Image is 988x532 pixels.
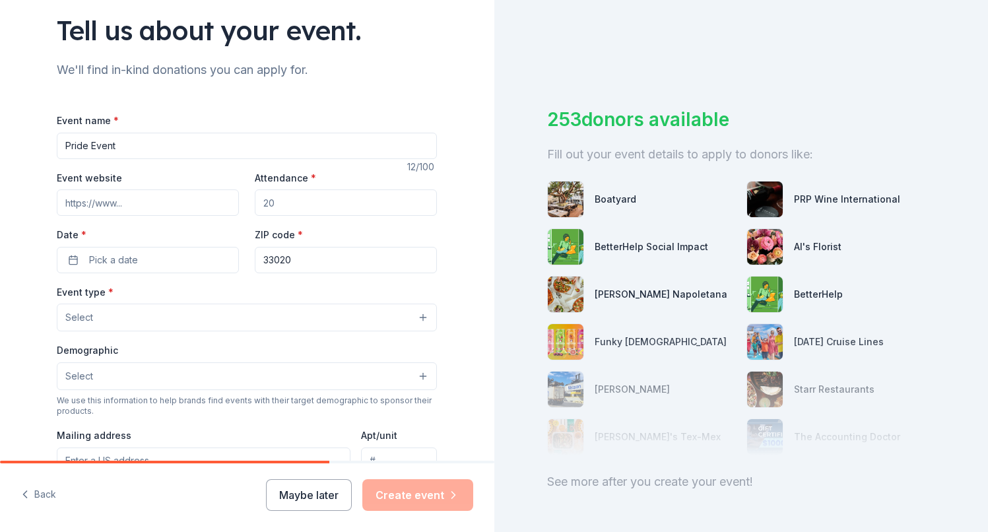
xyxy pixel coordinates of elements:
[255,228,303,242] label: ZIP code
[548,182,583,217] img: photo for Boatyard
[547,471,936,492] div: See more after you create your event!
[548,229,583,265] img: photo for BetterHelp Social Impact
[65,368,93,384] span: Select
[57,228,239,242] label: Date
[57,286,114,299] label: Event type
[547,106,936,133] div: 253 donors available
[57,133,437,159] input: Spring Fundraiser
[595,191,636,207] div: Boatyard
[361,429,397,442] label: Apt/unit
[407,159,437,175] div: 12 /100
[794,239,841,255] div: Al's Florist
[595,286,727,302] div: [PERSON_NAME] Napoletana
[57,395,437,416] div: We use this information to help brands find events with their target demographic to sponsor their...
[57,114,119,127] label: Event name
[548,277,583,312] img: photo for Frank Pepe Pizzeria Napoletana
[57,172,122,185] label: Event website
[57,12,437,49] div: Tell us about your event.
[57,59,437,81] div: We'll find in-kind donations you can apply for.
[255,189,437,216] input: 20
[747,229,783,265] img: photo for Al's Florist
[57,304,437,331] button: Select
[57,247,239,273] button: Pick a date
[361,448,437,474] input: #
[595,239,708,255] div: BetterHelp Social Impact
[21,481,56,509] button: Back
[266,479,352,511] button: Maybe later
[255,247,437,273] input: 12345 (U.S. only)
[57,448,350,474] input: Enter a US address
[255,172,316,185] label: Attendance
[747,182,783,217] img: photo for PRP Wine International
[89,252,138,268] span: Pick a date
[747,277,783,312] img: photo for BetterHelp
[65,310,93,325] span: Select
[794,286,843,302] div: BetterHelp
[57,344,118,357] label: Demographic
[547,144,936,165] div: Fill out your event details to apply to donors like:
[794,191,900,207] div: PRP Wine International
[57,429,131,442] label: Mailing address
[57,189,239,216] input: https://www...
[57,362,437,390] button: Select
